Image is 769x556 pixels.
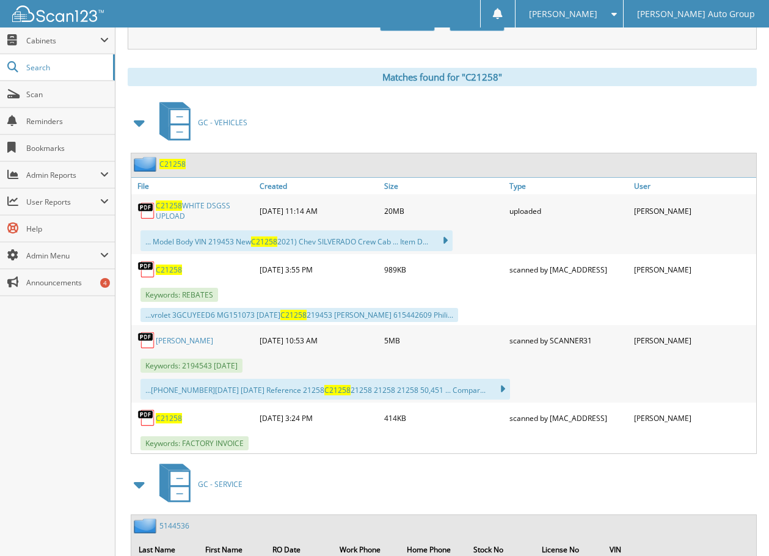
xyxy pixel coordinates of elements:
[381,257,506,282] div: 989KB
[631,197,756,224] div: [PERSON_NAME]
[26,143,109,153] span: Bookmarks
[140,288,218,302] span: Keywords: REBATES
[506,257,632,282] div: scanned by [MAC_ADDRESS]
[257,257,382,282] div: [DATE] 3:55 PM
[506,178,632,194] a: Type
[152,460,242,508] a: GC - SERVICE
[708,497,769,556] iframe: Chat Widget
[140,436,249,450] span: Keywords: FACTORY INVOICE
[198,479,242,489] span: GC - SERVICE
[257,328,382,353] div: [DATE] 10:53 AM
[381,406,506,430] div: 414KB
[26,62,107,73] span: Search
[128,68,757,86] div: Matches found for "C21258"
[631,257,756,282] div: [PERSON_NAME]
[137,409,156,427] img: PDF.png
[26,35,100,46] span: Cabinets
[137,202,156,220] img: PDF.png
[257,178,382,194] a: Created
[381,328,506,353] div: 5MB
[134,518,159,533] img: folder2.png
[381,178,506,194] a: Size
[506,406,632,430] div: scanned by [MAC_ADDRESS]
[280,310,307,320] span: C21258
[159,521,189,531] a: 5144536
[631,406,756,430] div: [PERSON_NAME]
[140,359,242,373] span: Keywords: 2194543 [DATE]
[26,116,109,126] span: Reminders
[26,277,109,288] span: Announcements
[631,178,756,194] a: User
[26,89,109,100] span: Scan
[637,10,755,18] span: [PERSON_NAME] Auto Group
[137,331,156,349] img: PDF.png
[257,197,382,224] div: [DATE] 11:14 AM
[251,236,277,247] span: C21258
[506,328,632,353] div: scanned by SCANNER31
[134,156,159,172] img: folder2.png
[152,98,247,147] a: GC - VEHICLES
[131,178,257,194] a: File
[140,230,453,251] div: ... Model Body VIN 219453 New 2021) Chev SILVERADO Crew Cab ... Item D...
[159,159,186,169] a: C21258
[156,200,182,211] span: C21258
[198,117,247,128] span: GC - VEHICLES
[26,251,100,261] span: Admin Menu
[324,385,351,395] span: C21258
[156,335,213,346] a: [PERSON_NAME]
[506,197,632,224] div: uploaded
[26,197,100,207] span: User Reports
[257,406,382,430] div: [DATE] 3:24 PM
[137,260,156,279] img: PDF.png
[140,379,510,400] div: ...[PHONE_NUMBER][DATE] [DATE] Reference 21258 21258 21258 21258 50,451 ... Compar...
[26,224,109,234] span: Help
[156,265,182,275] a: C21258
[381,197,506,224] div: 20MB
[140,308,458,322] div: ...vrolet 3GCUYEED6 MG151073 [DATE] 219453 [PERSON_NAME] 615442609 Phili...
[12,5,104,22] img: scan123-logo-white.svg
[156,200,253,221] a: C21258WHITE DSGSS UPLOAD
[631,328,756,353] div: [PERSON_NAME]
[100,278,110,288] div: 4
[529,10,597,18] span: [PERSON_NAME]
[156,413,182,423] a: C21258
[26,170,100,180] span: Admin Reports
